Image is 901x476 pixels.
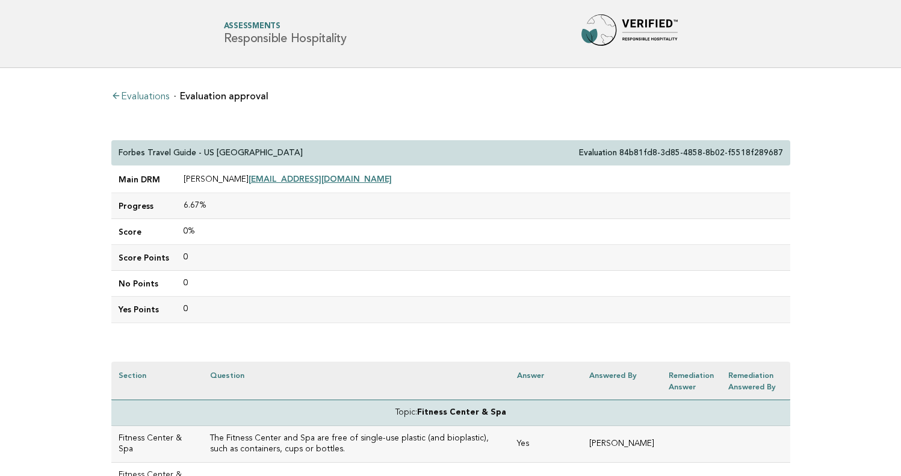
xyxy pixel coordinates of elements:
[176,166,790,193] td: [PERSON_NAME]
[510,362,582,400] th: Answer
[111,245,176,271] td: Score Points
[721,362,790,400] th: Remediation Answered by
[111,271,176,297] td: No Points
[203,362,510,400] th: Question
[582,426,661,463] td: [PERSON_NAME]
[111,166,176,193] td: Main DRM
[176,271,790,297] td: 0
[661,362,721,400] th: Remediation Answer
[111,400,790,425] td: Topic:
[224,23,347,31] span: Assessments
[174,91,268,101] li: Evaluation approval
[111,362,203,400] th: Section
[176,219,790,245] td: 0%
[510,426,582,463] td: Yes
[176,245,790,271] td: 0
[417,409,506,416] strong: Fitness Center & Spa
[224,23,347,45] h1: Responsible Hospitality
[210,433,503,455] h3: The Fitness Center and Spa are free of single-use plastic (and bioplastic), such as containers, c...
[111,193,176,219] td: Progress
[111,297,176,323] td: Yes Points
[111,219,176,245] td: Score
[582,362,661,400] th: Answered by
[581,14,678,53] img: Forbes Travel Guide
[111,92,169,102] a: Evaluations
[111,426,203,463] td: Fitness Center & Spa
[249,174,392,184] a: [EMAIL_ADDRESS][DOMAIN_NAME]
[579,147,783,158] p: Evaluation 84b81fd8-3d85-4858-8b02-f5518f289687
[176,193,790,219] td: 6.67%
[119,147,303,158] p: Forbes Travel Guide - US [GEOGRAPHIC_DATA]
[176,297,790,323] td: 0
